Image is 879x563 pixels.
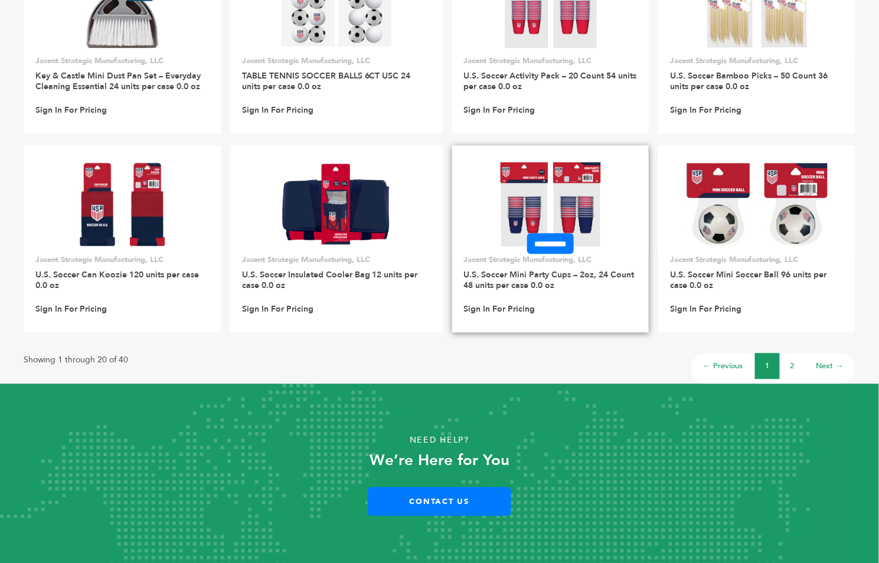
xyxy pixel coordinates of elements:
[280,161,393,246] img: U.S. Soccer Insulated Cooler Bag 12 units per case 0.0 oz
[790,361,795,371] a: 2
[242,70,411,92] a: TABLE TENNIS SOCCER BALLS 6CT USC 24 units per case 0.0 oz
[670,304,741,315] a: Sign In For Pricing
[35,254,209,265] p: Jacent Strategic Manufacturing, LLC
[44,431,835,449] p: Need Help?
[35,70,201,92] a: Key & Castle Mini Dust Pan Set – Everyday Cleaning Essential 24 units per case 0.0 oz
[499,161,602,246] img: U.S. Soccer Mini Party Cups – 2oz, 24 Count 48 units per case 0.0 oz
[370,450,509,471] strong: We’re Here for You
[35,304,107,315] a: Sign In For Pricing
[464,105,535,116] a: Sign In For Pricing
[79,161,165,246] img: U.S. Soccer Can Koozie 120 units per case 0.0 oz
[670,269,826,291] a: U.S. Soccer Mini Soccer Ball 96 units per case 0.0 oz
[242,304,313,315] a: Sign In For Pricing
[242,55,431,66] p: Jacent Strategic Manufacturing, LLC
[816,361,844,371] a: Next →
[242,105,313,116] a: Sign In For Pricing
[670,105,741,116] a: Sign In For Pricing
[464,269,635,291] a: U.S. Soccer Mini Party Cups – 2oz, 24 Count 48 units per case 0.0 oz
[670,254,844,265] p: Jacent Strategic Manufacturing, LLC
[464,70,637,92] a: U.S. Soccer Activity Pack – 20 Count 54 units per case 0.0 oz
[464,304,535,315] a: Sign In For Pricing
[242,269,418,291] a: U.S. Soccer Insulated Cooler Bag 12 units per case 0.0 oz
[24,353,128,367] p: Showing 1 through 20 of 40
[242,254,431,265] p: Jacent Strategic Manufacturing, LLC
[464,55,638,66] p: Jacent Strategic Manufacturing, LLC
[368,487,511,516] a: Contact Us
[35,105,107,116] a: Sign In For Pricing
[703,361,743,371] a: ← Previous
[464,254,638,265] p: Jacent Strategic Manufacturing, LLC
[766,361,770,371] a: 1
[670,70,828,92] a: U.S. Soccer Bamboo Picks – 50 Count 36 units per case 0.0 oz
[682,161,832,246] img: U.S. Soccer Mini Soccer Ball 96 units per case 0.0 oz
[670,55,844,66] p: Jacent Strategic Manufacturing, LLC
[35,269,199,291] a: U.S. Soccer Can Koozie 120 units per case 0.0 oz
[35,55,209,66] p: Jacent Strategic Manufacturing, LLC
